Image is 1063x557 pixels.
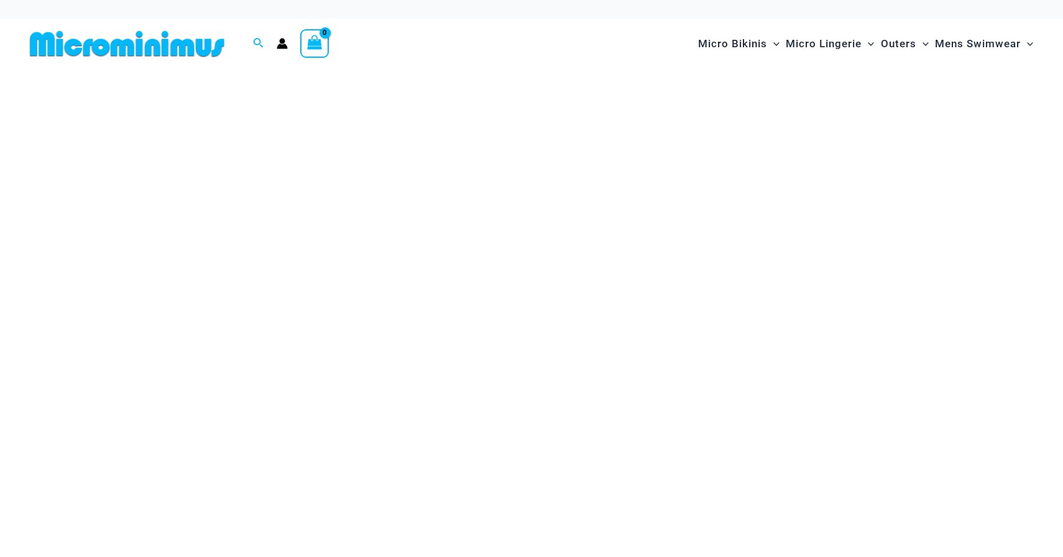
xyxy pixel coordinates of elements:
a: Account icon link [277,38,288,49]
span: Micro Bikinis [698,28,767,60]
a: Micro LingerieMenu ToggleMenu Toggle [783,25,877,63]
img: MM SHOP LOGO FLAT [25,30,229,58]
span: Mens Swimwear [935,28,1021,60]
span: Micro Lingerie [786,28,862,60]
a: View Shopping Cart, empty [300,29,329,58]
a: Micro BikinisMenu ToggleMenu Toggle [695,25,783,63]
span: Menu Toggle [1021,28,1033,60]
span: Outers [881,28,916,60]
a: Mens SwimwearMenu ToggleMenu Toggle [932,25,1036,63]
span: Menu Toggle [916,28,929,60]
span: Menu Toggle [767,28,780,60]
span: Menu Toggle [862,28,874,60]
a: Search icon link [253,36,264,52]
a: OutersMenu ToggleMenu Toggle [878,25,932,63]
nav: Site Navigation [693,23,1038,65]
